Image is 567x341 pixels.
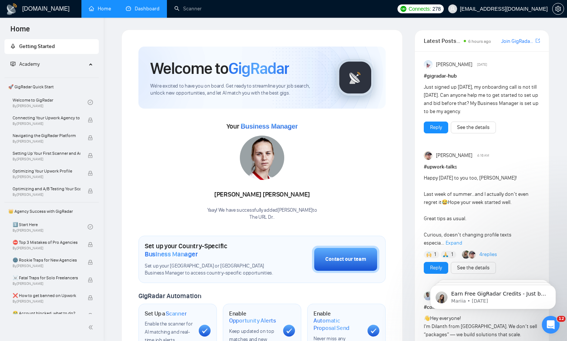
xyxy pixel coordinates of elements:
span: By [PERSON_NAME] [13,282,80,286]
span: 4:16 AM [477,152,489,159]
span: GigRadar [228,58,289,78]
span: Setting Up Your First Scanner and Auto-Bidder [13,150,80,157]
h1: Enable [313,310,362,332]
a: searchScanner [174,6,202,12]
img: 1706119121283-multi-60.jpg [240,136,284,180]
span: user [450,6,455,11]
span: By [PERSON_NAME] [13,192,80,197]
span: [PERSON_NAME] [436,61,472,69]
span: Business Manager [145,250,198,258]
span: Your [227,122,298,130]
div: [PERSON_NAME] [PERSON_NAME] [207,188,317,201]
li: Getting Started [4,39,99,54]
a: Welcome to GigRadarBy[PERSON_NAME] [13,94,88,110]
span: export [536,38,540,44]
span: 😂 [442,199,448,205]
span: lock [88,277,93,283]
a: dashboardDashboard [126,6,160,12]
h1: Enable [229,310,277,324]
span: lock [88,188,93,194]
span: By [PERSON_NAME] [13,246,80,250]
span: By [PERSON_NAME] [13,157,80,161]
span: 1 [451,251,453,258]
a: 1️⃣ Start HereBy[PERSON_NAME] [13,219,88,235]
img: Igor Šalagin [424,151,433,160]
span: By [PERSON_NAME] [13,299,80,304]
span: 12 [557,316,566,322]
h1: Welcome to [150,58,289,78]
h1: # upwork-talks [424,163,540,171]
button: See the details [451,122,496,133]
div: Contact our team [325,255,366,263]
span: Connecting Your Upwork Agency to GigRadar [13,114,80,122]
span: check-circle [88,224,93,229]
span: double-left [88,324,95,331]
span: lock [88,117,93,123]
a: setting [552,6,564,12]
span: Academy [19,61,40,67]
a: Join GigRadar Slack Community [501,37,534,45]
span: 😭 Account blocked: what to do? [13,310,80,317]
img: upwork-logo.png [400,6,406,12]
span: 🌚 Rookie Traps for New Agencies [13,256,80,264]
span: lock [88,242,93,247]
span: By [PERSON_NAME] [13,264,80,268]
span: Expand [446,240,462,246]
span: lock [88,260,93,265]
a: homeHome [89,6,111,12]
a: export [536,37,540,44]
iframe: Intercom notifications message [419,269,567,321]
span: Business Manager [241,123,298,130]
span: Connects: [409,5,431,13]
span: By [PERSON_NAME] [13,175,80,179]
span: By [PERSON_NAME] [13,139,80,144]
img: logo [6,3,18,15]
img: Igor Šalagin [468,250,476,259]
span: ❌ How to get banned on Upwork [13,292,80,299]
span: Just signed up [DATE], my onboarding call is not till [DATE]. Can anyone help me to get started t... [424,84,539,115]
img: 🙏 [443,252,448,257]
span: Optimizing and A/B Testing Your Scanner for Better Results [13,185,80,192]
span: setting [553,6,564,12]
span: 278 [432,5,440,13]
button: setting [552,3,564,15]
span: Automatic Proposal Send [313,317,362,331]
span: fund-projection-screen [10,61,16,67]
span: We're excited to have you on board. Get ready to streamline your job search, unlock new opportuni... [150,83,325,97]
div: Yaay! We have successfully added [PERSON_NAME] to [207,207,317,221]
button: Reply [424,262,448,274]
button: Contact our team [312,246,379,273]
span: Scanner [166,310,187,317]
span: Latest Posts from the GigRadar Community [424,36,462,45]
h1: # gigradar-hub [424,72,540,80]
h1: Set Up a [145,310,187,317]
span: Set up your [GEOGRAPHIC_DATA] or [GEOGRAPHIC_DATA] Business Manager to access country-specific op... [145,263,275,277]
button: Reply [424,122,448,133]
img: 🙌 [426,252,432,257]
a: Reply [430,264,442,272]
span: Home [4,24,36,39]
span: Optimizing Your Upwork Profile [13,167,80,175]
span: 1 [434,251,436,258]
a: See the details [457,264,490,272]
p: The URL Dr. . [207,214,317,221]
span: lock [88,171,93,176]
span: lock [88,153,93,158]
span: lock [88,135,93,140]
span: 👑 Agency Success with GigRadar [5,204,98,219]
img: gigradar-logo.png [337,59,374,96]
img: Korlan [462,250,470,259]
button: See the details [451,262,496,274]
h1: Set up your Country-Specific [145,242,275,258]
span: GigRadar Automation [138,292,201,300]
span: rocket [10,44,16,49]
span: lock [88,313,93,318]
a: Reply [430,123,442,132]
span: [PERSON_NAME] [436,151,472,160]
span: Getting Started [19,43,55,50]
span: [DATE] [477,61,487,68]
span: lock [88,295,93,300]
